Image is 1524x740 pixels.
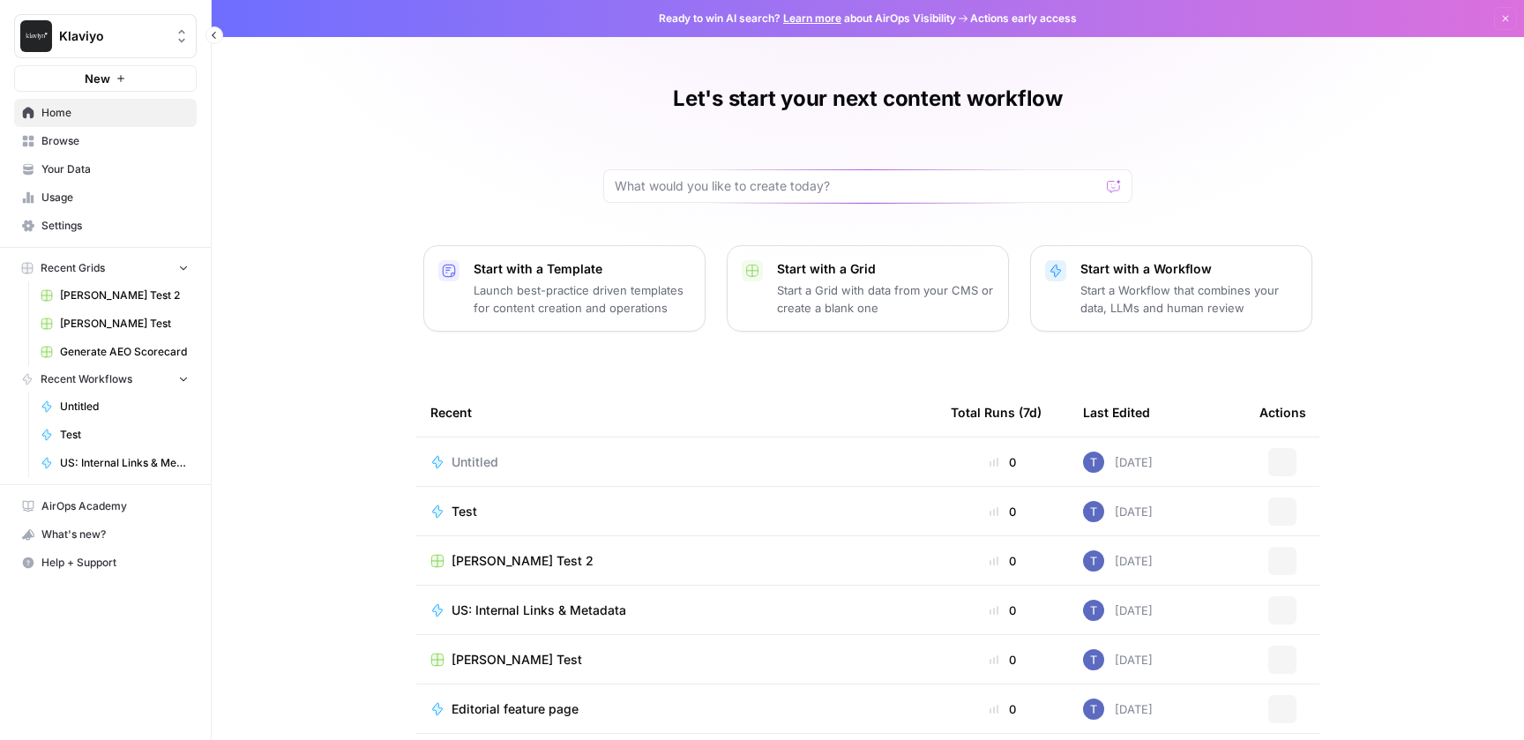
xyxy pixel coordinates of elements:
[1083,501,1104,522] img: x8yczxid6s1iziywf4pp8m9fenlh
[33,310,197,338] a: [PERSON_NAME] Test
[14,14,197,58] button: Workspace: Klaviyo
[59,27,166,45] span: Klaviyo
[727,245,1009,332] button: Start with a GridStart a Grid with data from your CMS or create a blank one
[452,552,594,570] span: [PERSON_NAME] Test 2
[60,427,189,443] span: Test
[430,503,923,520] a: Test
[1259,388,1306,437] div: Actions
[1030,245,1312,332] button: Start with a WorkflowStart a Workflow that combines your data, LLMs and human review
[33,281,197,310] a: [PERSON_NAME] Test 2
[783,11,841,25] a: Learn more
[423,245,706,332] button: Start with a TemplateLaunch best-practice driven templates for content creation and operations
[41,190,189,206] span: Usage
[33,421,197,449] a: Test
[1083,550,1104,572] img: x8yczxid6s1iziywf4pp8m9fenlh
[14,255,197,281] button: Recent Grids
[60,399,189,415] span: Untitled
[85,70,110,87] span: New
[1083,600,1104,621] img: x8yczxid6s1iziywf4pp8m9fenlh
[33,338,197,366] a: Generate AEO Scorecard
[41,218,189,234] span: Settings
[14,155,197,183] a: Your Data
[430,552,923,570] a: [PERSON_NAME] Test 2
[41,498,189,514] span: AirOps Academy
[452,503,477,520] span: Test
[1080,260,1297,278] p: Start with a Workflow
[14,65,197,92] button: New
[615,177,1100,195] input: What would you like to create today?
[951,651,1055,669] div: 0
[777,281,994,317] p: Start a Grid with data from your CMS or create a blank one
[14,492,197,520] a: AirOps Academy
[452,453,498,471] span: Untitled
[1083,452,1153,473] div: [DATE]
[15,521,196,548] div: What's new?
[951,552,1055,570] div: 0
[430,700,923,718] a: Editorial feature page
[970,11,1077,26] span: Actions early access
[430,453,923,471] a: Untitled
[1083,388,1150,437] div: Last Edited
[1083,600,1153,621] div: [DATE]
[951,388,1042,437] div: Total Runs (7d)
[430,602,923,619] a: US: Internal Links & Metadata
[14,99,197,127] a: Home
[41,260,105,276] span: Recent Grids
[474,260,691,278] p: Start with a Template
[14,366,197,392] button: Recent Workflows
[1083,550,1153,572] div: [DATE]
[60,344,189,360] span: Generate AEO Scorecard
[951,602,1055,619] div: 0
[430,651,923,669] a: [PERSON_NAME] Test
[951,453,1055,471] div: 0
[1083,501,1153,522] div: [DATE]
[20,20,52,52] img: Klaviyo Logo
[33,449,197,477] a: US: Internal Links & Metadata
[41,555,189,571] span: Help + Support
[41,133,189,149] span: Browse
[14,212,197,240] a: Settings
[452,700,579,718] span: Editorial feature page
[60,316,189,332] span: [PERSON_NAME] Test
[33,392,197,421] a: Untitled
[14,183,197,212] a: Usage
[951,503,1055,520] div: 0
[14,127,197,155] a: Browse
[1083,649,1153,670] div: [DATE]
[60,455,189,471] span: US: Internal Links & Metadata
[41,161,189,177] span: Your Data
[1083,649,1104,670] img: x8yczxid6s1iziywf4pp8m9fenlh
[1083,699,1153,720] div: [DATE]
[777,260,994,278] p: Start with a Grid
[41,105,189,121] span: Home
[659,11,956,26] span: Ready to win AI search? about AirOps Visibility
[452,602,626,619] span: US: Internal Links & Metadata
[14,549,197,577] button: Help + Support
[1083,452,1104,473] img: x8yczxid6s1iziywf4pp8m9fenlh
[452,651,582,669] span: [PERSON_NAME] Test
[1080,281,1297,317] p: Start a Workflow that combines your data, LLMs and human review
[951,700,1055,718] div: 0
[60,288,189,303] span: [PERSON_NAME] Test 2
[1083,699,1104,720] img: x8yczxid6s1iziywf4pp8m9fenlh
[673,85,1063,113] h1: Let's start your next content workflow
[430,388,923,437] div: Recent
[41,371,132,387] span: Recent Workflows
[14,520,197,549] button: What's new?
[474,281,691,317] p: Launch best-practice driven templates for content creation and operations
